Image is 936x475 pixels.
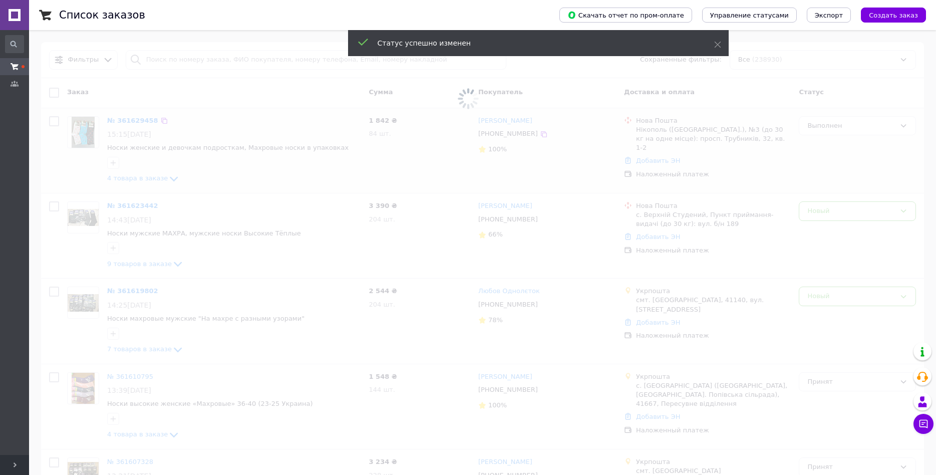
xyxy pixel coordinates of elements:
span: Создать заказ [869,12,918,19]
span: Управление статусами [710,12,789,19]
h1: Список заказов [59,9,145,21]
button: Управление статусами [702,8,797,23]
span: Экспорт [815,12,843,19]
button: Скачать отчет по пром-оплате [559,8,692,23]
button: Чат с покупателем [913,414,933,434]
button: Экспорт [807,8,851,23]
button: Создать заказ [861,8,926,23]
a: Создать заказ [851,11,926,19]
div: Статус успешно изменен [378,38,689,48]
span: Скачать отчет по пром-оплате [567,11,684,20]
